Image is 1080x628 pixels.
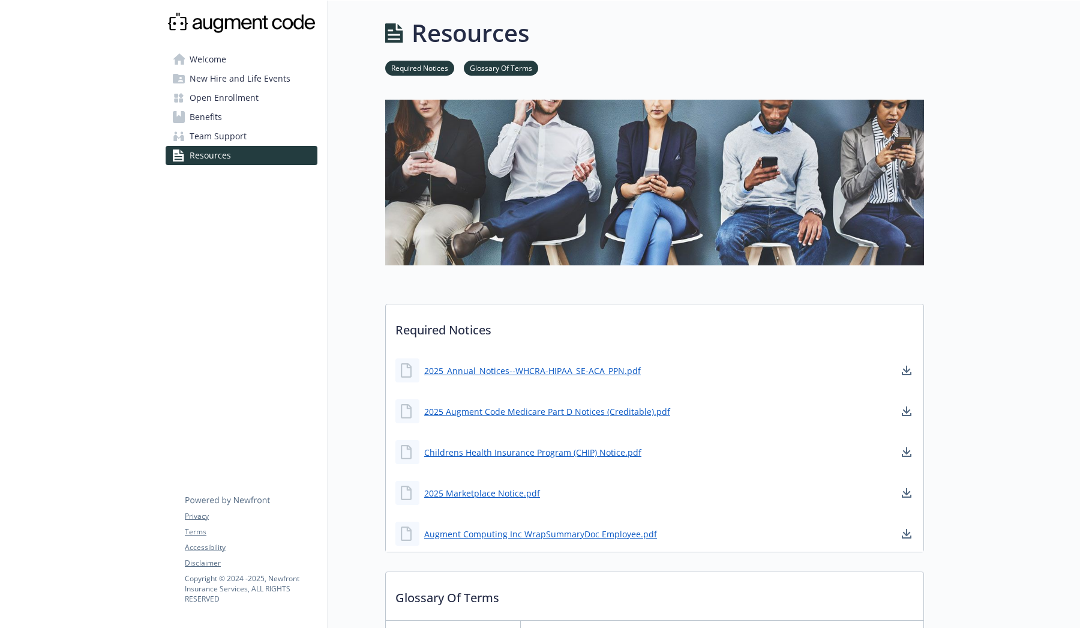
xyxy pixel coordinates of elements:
[899,527,914,541] a: download document
[899,486,914,500] a: download document
[386,572,923,617] p: Glossary Of Terms
[899,445,914,459] a: download document
[424,446,641,459] a: Childrens Health Insurance Program (CHIP) Notice.pdf
[385,100,924,265] img: resources page banner
[166,127,317,146] a: Team Support
[185,573,317,604] p: Copyright © 2024 - 2025 , Newfront Insurance Services, ALL RIGHTS RESERVED
[166,50,317,69] a: Welcome
[185,511,317,522] a: Privacy
[185,558,317,569] a: Disclaimer
[190,50,226,69] span: Welcome
[190,127,247,146] span: Team Support
[424,487,540,500] a: 2025 Marketplace Notice.pdf
[166,69,317,88] a: New Hire and Life Events
[166,107,317,127] a: Benefits
[424,364,641,377] a: 2025_Annual_Notices--WHCRA-HIPAA_SE-ACA_PPN.pdf
[185,527,317,537] a: Terms
[190,88,259,107] span: Open Enrollment
[190,69,290,88] span: New Hire and Life Events
[190,146,231,165] span: Resources
[166,146,317,165] a: Resources
[464,62,538,73] a: Glossary Of Terms
[166,88,317,107] a: Open Enrollment
[185,542,317,553] a: Accessibility
[424,528,657,540] a: Augment Computing Inc WrapSummaryDoc Employee.pdf
[386,304,923,349] p: Required Notices
[190,107,222,127] span: Benefits
[899,404,914,418] a: download document
[412,15,529,51] h1: Resources
[424,405,670,418] a: 2025 Augment Code Medicare Part D Notices (Creditable).pdf
[385,62,454,73] a: Required Notices
[899,363,914,378] a: download document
